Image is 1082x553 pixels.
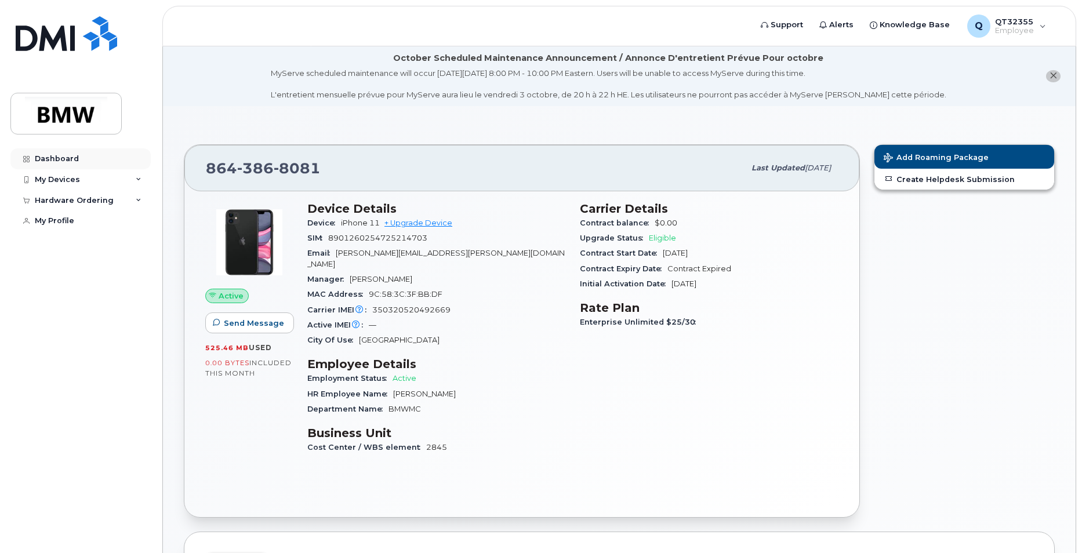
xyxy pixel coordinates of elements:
span: 864 [206,159,321,177]
span: BMWMC [388,405,421,413]
span: Carrier IMEI [307,305,372,314]
span: Device [307,219,341,227]
span: — [369,321,376,329]
span: 386 [237,159,274,177]
span: included this month [205,358,292,377]
span: 2845 [426,443,447,452]
h3: Business Unit [307,426,566,440]
span: 8901260254725214703 [328,234,427,242]
span: Email [307,249,336,257]
span: 350320520492669 [372,305,451,314]
span: Enterprise Unlimited $25/30 [580,318,702,326]
span: Cost Center / WBS element [307,443,426,452]
span: MAC Address [307,290,369,299]
span: Contract Expired [667,264,731,273]
h3: Rate Plan [580,301,838,315]
span: 9C:58:3C:3F:BB:DF [369,290,442,299]
img: iPhone_11.jpg [215,208,284,277]
span: Initial Activation Date [580,279,671,288]
button: close notification [1046,70,1061,82]
span: Manager [307,275,350,283]
span: Department Name [307,405,388,413]
div: MyServe scheduled maintenance will occur [DATE][DATE] 8:00 PM - 10:00 PM Eastern. Users will be u... [271,68,946,100]
span: Eligible [649,234,676,242]
span: [DATE] [805,163,831,172]
span: [DATE] [663,249,688,257]
span: Contract Expiry Date [580,264,667,273]
span: iPhone 11 [341,219,380,227]
span: Contract balance [580,219,655,227]
span: 8081 [274,159,321,177]
span: [PERSON_NAME][EMAIL_ADDRESS][PERSON_NAME][DOMAIN_NAME] [307,249,565,268]
h3: Employee Details [307,357,566,371]
span: 525.46 MB [205,344,249,352]
h3: Carrier Details [580,202,838,216]
iframe: Messenger Launcher [1032,503,1073,544]
span: Active [393,374,416,383]
span: Contract Start Date [580,249,663,257]
span: SIM [307,234,328,242]
span: Employment Status [307,374,393,383]
span: [PERSON_NAME] [350,275,412,283]
span: Upgrade Status [580,234,649,242]
div: October Scheduled Maintenance Announcement / Annonce D'entretient Prévue Pour octobre [393,52,823,64]
span: 0.00 Bytes [205,359,249,367]
span: Send Message [224,318,284,329]
span: Active [219,290,244,301]
span: used [249,343,272,352]
a: Create Helpdesk Submission [874,169,1054,190]
span: City Of Use [307,336,359,344]
h3: Device Details [307,202,566,216]
a: + Upgrade Device [384,219,452,227]
span: Add Roaming Package [884,153,989,164]
span: [DATE] [671,279,696,288]
span: $0.00 [655,219,677,227]
span: [GEOGRAPHIC_DATA] [359,336,440,344]
button: Add Roaming Package [874,145,1054,169]
span: Active IMEI [307,321,369,329]
span: Last updated [751,163,805,172]
span: [PERSON_NAME] [393,390,456,398]
button: Send Message [205,312,294,333]
span: HR Employee Name [307,390,393,398]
